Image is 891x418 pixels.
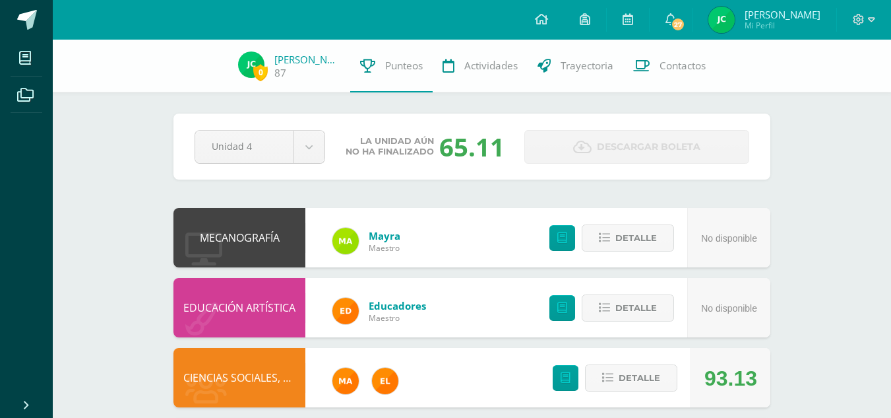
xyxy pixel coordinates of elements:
a: [PERSON_NAME] [274,53,340,66]
div: EDUCACIÓN ARTÍSTICA [173,278,305,337]
a: 87 [274,66,286,80]
span: Detalle [615,296,657,320]
img: 266030d5bbfb4fab9f05b9da2ad38396.png [332,368,359,394]
img: ed927125212876238b0630303cb5fd71.png [332,298,359,324]
button: Detalle [582,225,674,252]
img: f2e482c6ab60cb89969472e19f204e98.png [238,52,264,78]
div: 93.13 [704,349,757,408]
img: 31c982a1c1d67d3c4d1e96adbf671f86.png [372,368,398,394]
span: Punteos [385,59,423,73]
span: 27 [671,17,685,32]
span: No disponible [701,233,757,244]
div: MECANOGRAFÍA [173,208,305,267]
a: Unidad 4 [195,131,324,163]
a: Punteos [350,40,433,92]
a: Actividades [433,40,528,92]
span: Detalle [619,366,660,390]
img: f2e482c6ab60cb89969472e19f204e98.png [708,7,735,33]
span: No disponible [701,303,757,314]
button: Detalle [582,295,674,322]
a: Contactos [623,40,716,92]
div: 65.11 [439,129,505,164]
span: Descargar boleta [597,131,700,163]
span: [PERSON_NAME] [745,8,820,21]
span: Detalle [615,226,657,250]
a: Educadores [369,299,426,312]
button: Detalle [585,365,677,392]
div: CIENCIAS SOCIALES, FORMACIÓN CIUDADANA E INTERCULTURALIDAD [173,348,305,407]
span: Maestro [369,242,400,254]
span: 0 [253,64,268,81]
span: Mi Perfil [745,20,820,31]
img: 75b6448d1a55a94fef22c1dfd553517b.png [332,228,359,254]
span: Contactos [660,59,706,73]
span: Maestro [369,312,426,324]
span: Actividades [464,59,518,73]
span: Unidad 4 [212,131,276,162]
span: Trayectoria [561,59,613,73]
a: Mayra [369,229,400,242]
span: La unidad aún no ha finalizado [346,136,434,157]
a: Trayectoria [528,40,623,92]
